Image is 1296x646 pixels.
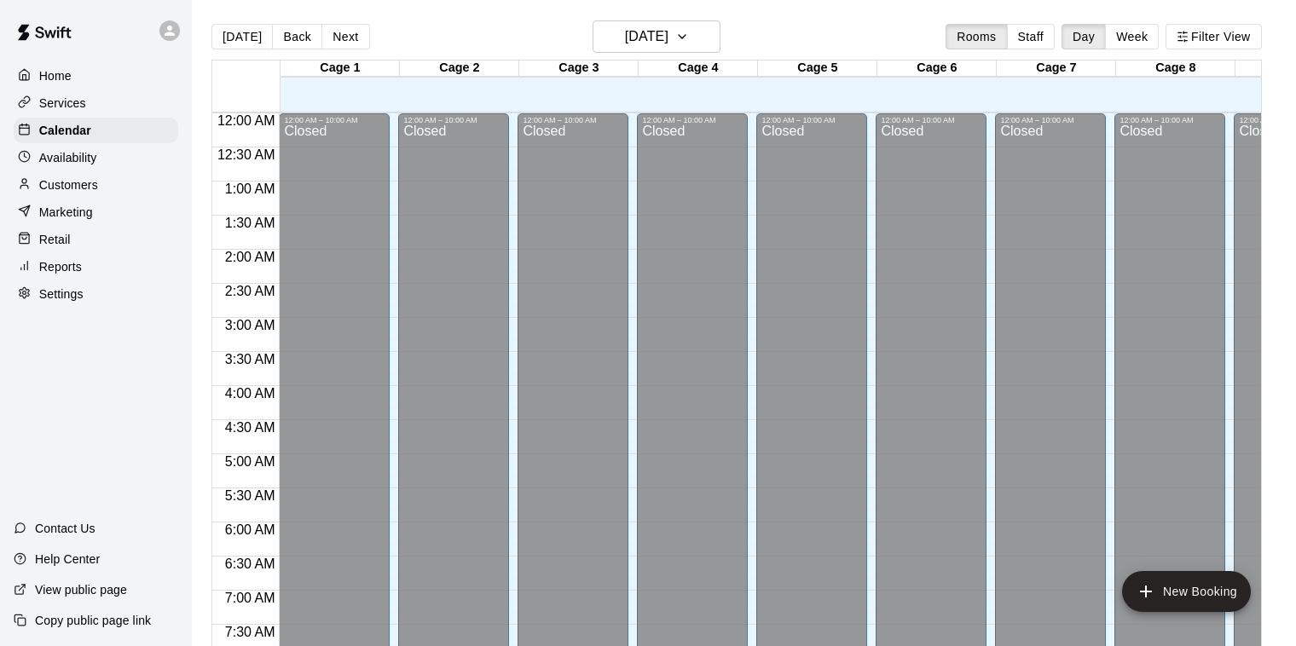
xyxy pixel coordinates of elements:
a: Retail [14,227,178,252]
div: 12:00 AM – 10:00 AM [642,116,743,124]
span: 6:00 AM [221,522,280,537]
div: 12:00 AM – 10:00 AM [881,116,981,124]
span: 1:30 AM [221,216,280,230]
button: [DATE] [593,20,720,53]
span: 3:30 AM [221,352,280,366]
span: 7:00 AM [221,591,280,605]
span: 7:30 AM [221,625,280,639]
h6: [DATE] [625,25,668,49]
span: 3:00 AM [221,318,280,332]
span: 5:00 AM [221,454,280,469]
div: Cage 7 [997,61,1116,77]
button: Week [1105,24,1159,49]
div: Cage 1 [281,61,400,77]
a: Calendar [14,118,178,143]
a: Availability [14,145,178,170]
span: 4:00 AM [221,386,280,401]
span: 2:00 AM [221,250,280,264]
p: Availability [39,149,97,166]
div: 12:00 AM – 10:00 AM [403,116,504,124]
p: Help Center [35,551,100,568]
button: [DATE] [211,24,273,49]
div: 12:00 AM – 10:00 AM [761,116,862,124]
a: Services [14,90,178,116]
span: 12:30 AM [213,147,280,162]
div: Cage 4 [639,61,758,77]
div: Cage 8 [1116,61,1235,77]
span: 5:30 AM [221,488,280,503]
span: 4:30 AM [221,420,280,435]
p: Copy public page link [35,612,151,629]
button: Rooms [946,24,1007,49]
p: Contact Us [35,520,95,537]
button: Filter View [1166,24,1261,49]
span: 6:30 AM [221,557,280,571]
p: Services [39,95,86,112]
p: Customers [39,176,98,193]
p: View public page [35,581,127,598]
div: 12:00 AM – 10:00 AM [284,116,385,124]
p: Reports [39,258,82,275]
a: Customers [14,172,178,198]
a: Reports [14,254,178,280]
div: Cage 3 [519,61,639,77]
a: Home [14,63,178,89]
p: Marketing [39,204,93,221]
span: 1:00 AM [221,182,280,196]
div: 12:00 AM – 10:00 AM [1000,116,1101,124]
p: Calendar [39,122,91,139]
div: Cage 6 [877,61,997,77]
button: Next [321,24,369,49]
button: Day [1062,24,1106,49]
a: Marketing [14,199,178,225]
a: Settings [14,281,178,307]
button: Back [272,24,322,49]
p: Retail [39,231,71,248]
div: Cage 2 [400,61,519,77]
span: 2:30 AM [221,284,280,298]
button: Staff [1007,24,1056,49]
div: 12:00 AM – 10:00 AM [523,116,623,124]
div: 12:00 AM – 10:00 AM [1120,116,1220,124]
span: 12:00 AM [213,113,280,128]
div: Cage 5 [758,61,877,77]
button: add [1122,571,1251,612]
p: Home [39,67,72,84]
p: Settings [39,286,84,303]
